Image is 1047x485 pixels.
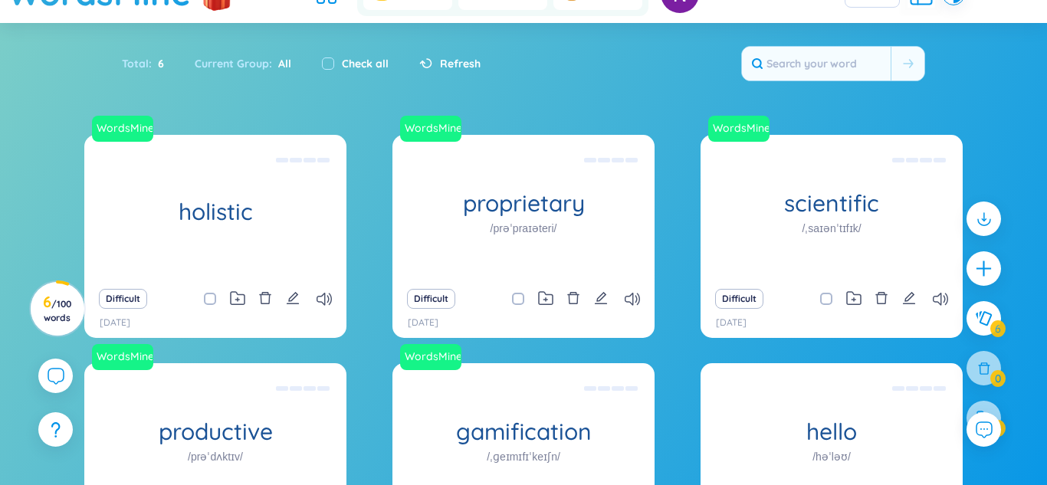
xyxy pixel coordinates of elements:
a: WordsMine [399,120,463,136]
h1: /prəˈdʌktɪv/ [188,448,243,465]
span: / 100 words [44,298,71,323]
span: edit [902,291,916,305]
span: Refresh [440,55,481,72]
a: WordsMine [92,116,159,142]
h1: /ˌsaɪənˈtɪfɪk/ [802,220,861,237]
span: plus [974,259,993,278]
a: WordsMine [400,116,468,142]
button: Difficult [407,289,455,309]
h1: /prəˈpraɪəteri/ [491,220,557,237]
h1: /həˈləʊ/ [812,448,851,465]
h1: gamification [392,418,655,445]
span: delete [875,291,888,305]
div: Current Group : [179,48,307,80]
label: Check all [342,55,389,72]
span: edit [594,291,608,305]
span: 6 [152,55,164,72]
button: delete [566,288,580,310]
a: WordsMine [707,120,771,136]
span: edit [286,291,300,305]
button: Difficult [99,289,147,309]
h1: scientific [701,190,963,217]
button: delete [258,288,272,310]
p: [DATE] [100,316,130,330]
a: WordsMine [708,116,776,142]
a: WordsMine [400,344,468,370]
span: delete [258,291,272,305]
button: delete [875,288,888,310]
h1: /ˌɡeɪmɪfɪˈkeɪʃn/ [487,448,560,465]
div: Total : [122,48,179,80]
h3: 6 [40,296,74,323]
span: delete [566,291,580,305]
p: [DATE] [408,316,438,330]
a: WordsMine [90,120,155,136]
h1: holistic [84,198,346,225]
a: WordsMine [399,349,463,364]
button: edit [286,288,300,310]
h1: proprietary [392,190,655,217]
span: All [272,57,291,70]
h1: hello [701,418,963,445]
a: WordsMine [90,349,155,364]
button: edit [902,288,916,310]
button: edit [594,288,608,310]
button: Difficult [715,289,763,309]
h1: productive [84,418,346,445]
a: WordsMine [92,344,159,370]
p: [DATE] [716,316,747,330]
input: Search your word [742,47,891,80]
